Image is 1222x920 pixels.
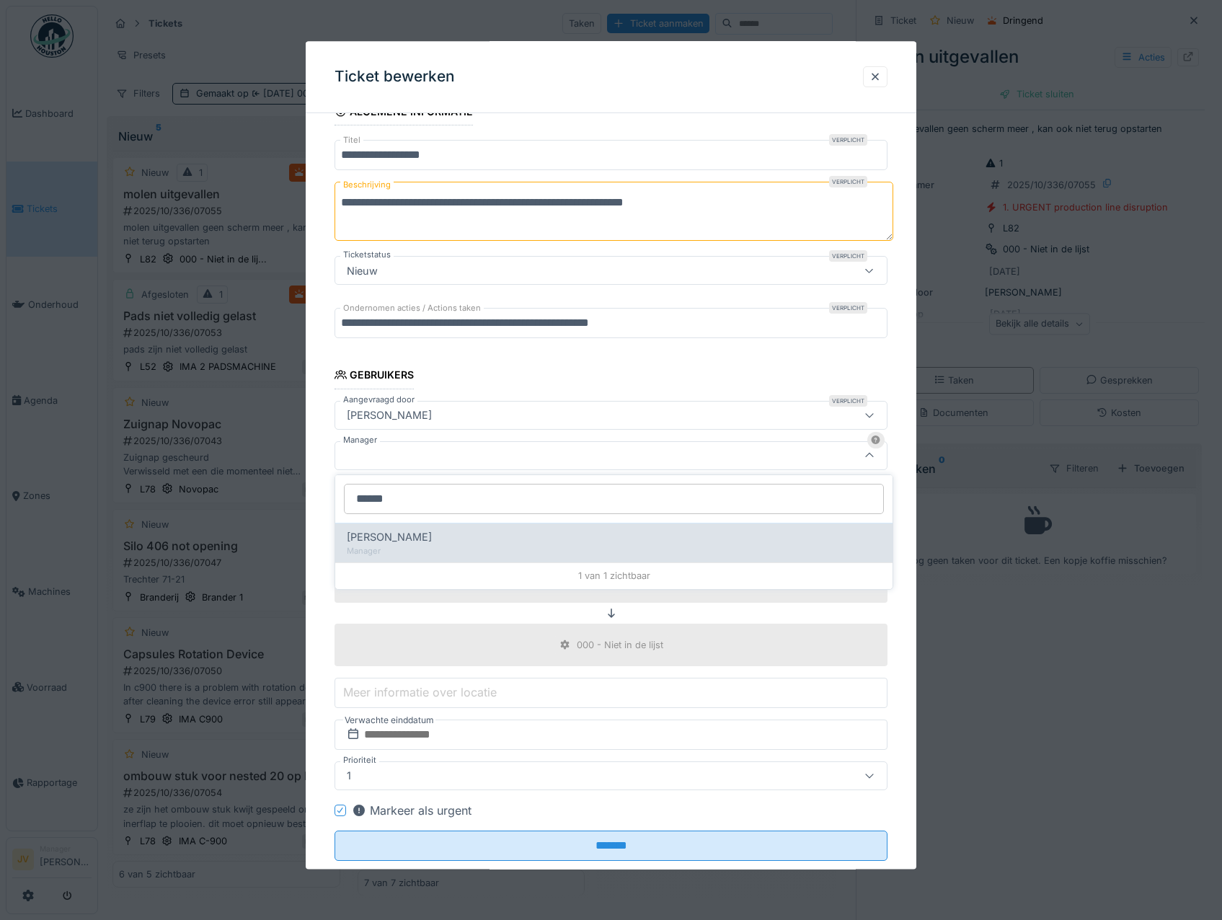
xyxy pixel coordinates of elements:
div: Verplicht [829,177,867,188]
div: Markeer als urgent [352,802,471,819]
div: Verplicht [829,135,867,146]
div: Algemene informatie [335,102,474,126]
div: Verplicht [829,303,867,314]
div: 000 - Niet in de lijst [577,638,663,652]
label: Ticketstatus [340,249,394,262]
div: Manager [347,545,881,557]
h3: Ticket bewerken [335,68,455,86]
div: Verplicht [829,395,867,407]
label: Titel [340,135,363,147]
label: Ondernomen acties / Actions taken [340,303,484,315]
div: Verplicht [829,251,867,262]
label: Prioriteit [340,754,379,766]
label: Beschrijving [340,177,394,195]
div: Nieuw [341,263,384,279]
div: Gebruikers [335,365,415,389]
label: Verwachte einddatum [343,712,435,728]
label: Manager [340,434,380,446]
label: Aangevraagd door [340,394,417,406]
span: [PERSON_NAME] [347,529,432,545]
div: [PERSON_NAME] [341,407,438,423]
div: 1 [341,768,357,784]
div: 1 van 1 zichtbaar [335,562,893,588]
label: Meer informatie over locatie [340,684,500,702]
